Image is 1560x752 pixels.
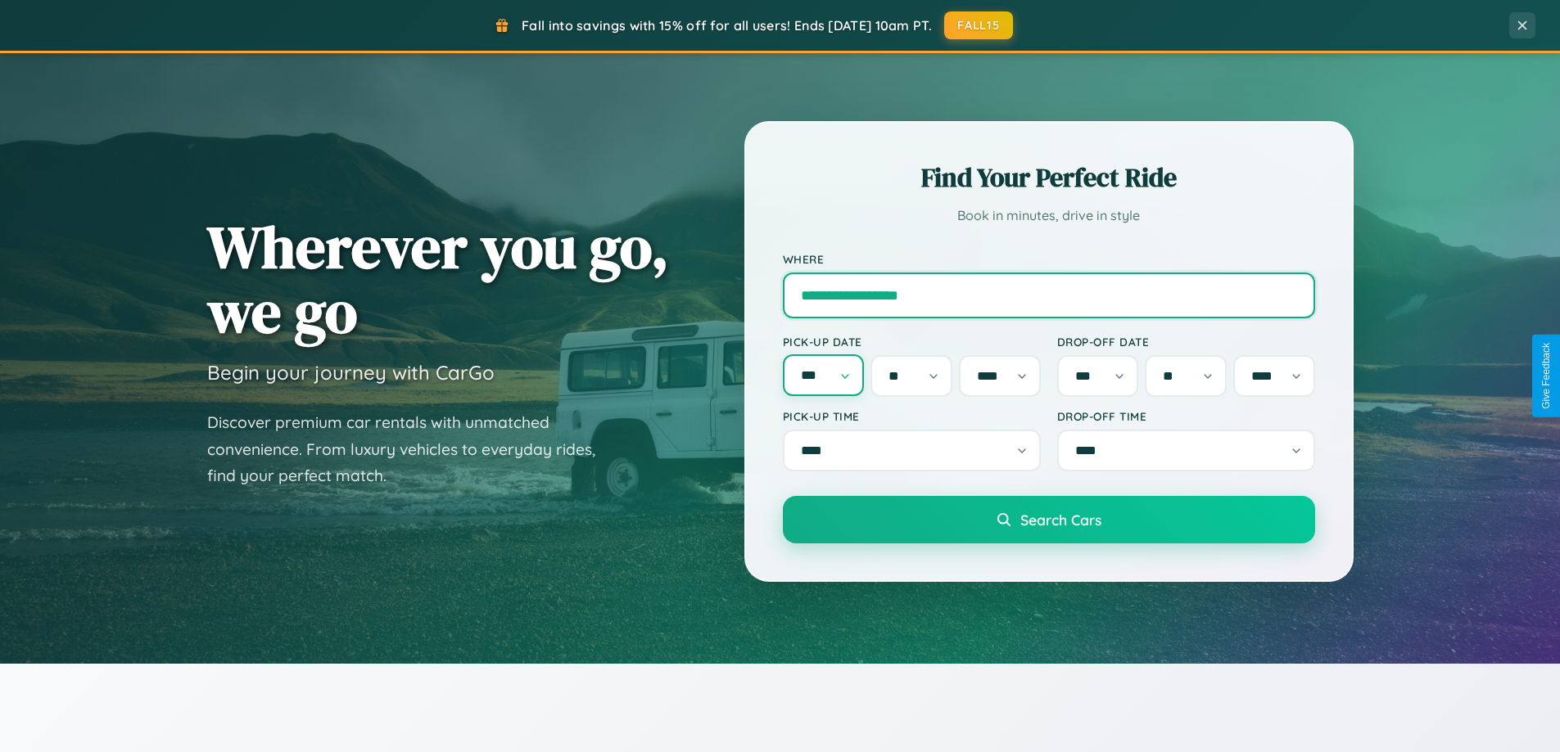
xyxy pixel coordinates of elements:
[783,335,1041,349] label: Pick-up Date
[1057,335,1315,349] label: Drop-off Date
[783,160,1315,196] h2: Find Your Perfect Ride
[522,17,932,34] span: Fall into savings with 15% off for all users! Ends [DATE] 10am PT.
[1020,511,1101,529] span: Search Cars
[207,409,617,489] p: Discover premium car rentals with unmatched convenience. From luxury vehicles to everyday rides, ...
[1057,409,1315,423] label: Drop-off Time
[783,496,1315,543] button: Search Cars
[783,409,1041,423] label: Pick-up Time
[1540,343,1552,409] div: Give Feedback
[783,252,1315,266] label: Where
[783,204,1315,227] p: Book in minutes, drive in style
[207,214,669,344] h1: Wherever you go, we go
[207,360,495,385] h3: Begin your journey with CarGo
[944,11,1013,39] button: FALL15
